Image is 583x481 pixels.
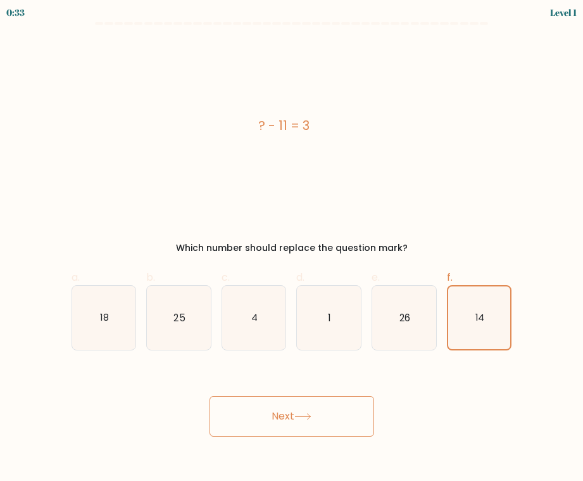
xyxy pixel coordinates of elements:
span: b. [146,270,155,285]
span: a. [72,270,80,285]
text: 18 [100,311,109,324]
span: f. [447,270,453,285]
text: 14 [475,311,484,324]
text: 26 [399,311,410,324]
text: 1 [328,311,331,324]
text: 25 [173,311,185,324]
text: 4 [251,311,258,324]
div: 0:33 [6,6,25,19]
span: e. [372,270,380,285]
div: Level 1 [550,6,577,19]
div: ? - 11 = 3 [72,116,497,135]
span: d. [296,270,304,285]
span: c. [222,270,230,285]
button: Next [210,396,374,437]
div: Which number should replace the question mark? [79,241,505,255]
